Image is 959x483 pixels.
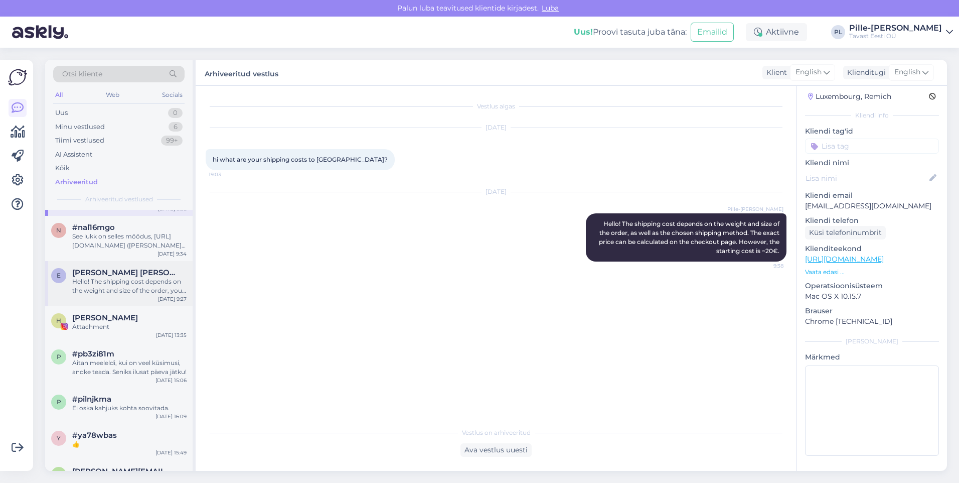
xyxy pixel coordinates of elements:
div: PL [831,25,845,39]
span: English [795,67,822,78]
div: Web [104,88,121,101]
p: Märkmed [805,352,939,363]
b: Uus! [574,27,593,37]
div: [DATE] 15:49 [155,449,187,456]
span: Vestlus on arhiveeritud [462,428,531,437]
a: Pille-[PERSON_NAME]Tavast Eesti OÜ [849,24,953,40]
div: Vestlus algas [206,102,786,111]
p: Operatsioonisüsteem [805,281,939,291]
div: 👍 [72,440,187,449]
div: 99+ [161,136,183,146]
span: E [57,272,61,279]
p: Mac OS X 10.15.7 [805,291,939,302]
span: English [894,67,920,78]
span: Elena shelmak@mail.ru [72,268,177,277]
div: Aitan meeleldi, kui on veel küsimusi, andke teada. Seniks ilusat päeva jätku! [72,358,187,377]
p: Brauser [805,306,939,316]
div: [DATE] 9:27 [158,295,187,303]
div: 0 [168,108,183,118]
span: H [56,317,61,324]
span: hi what are your shipping costs to [GEOGRAPHIC_DATA]? [213,156,388,163]
span: Luba [539,4,562,13]
div: Luxembourg, Remich [808,91,891,102]
p: Kliendi nimi [805,158,939,168]
div: Ei oska kahjuks kohta soovitada. [72,404,187,413]
div: Hello! The shipping cost depends on the weight and size of the order, you can calculate the exact... [72,277,187,295]
p: [EMAIL_ADDRESS][DOMAIN_NAME] [805,201,939,211]
div: Küsi telefoninumbrit [805,226,886,239]
div: Pille-[PERSON_NAME] [849,24,942,32]
span: p [57,353,61,360]
p: Kliendi telefon [805,215,939,226]
div: Minu vestlused [55,122,105,132]
div: [DATE] 16:09 [155,413,187,420]
span: #pb3zi81m [72,349,114,358]
span: Pille-[PERSON_NAME] [727,205,783,213]
button: Emailid [691,23,734,42]
div: Uus [55,108,68,118]
span: n [56,226,61,234]
div: Aktiivne [746,23,807,41]
label: Arhiveeritud vestlus [205,66,278,79]
div: Kliendi info [805,111,939,120]
span: Hello! The shipping cost depends on the weight and size of the order, as well as the chosen shipp... [599,220,781,255]
span: 9:38 [746,262,783,270]
span: #ya78wbas [72,431,117,440]
span: y [57,434,61,442]
div: Tiimi vestlused [55,136,104,146]
span: heidi.e.rasanen@gmail.com [72,467,177,476]
span: HHimanshu Kumar [72,313,138,322]
div: 6 [169,122,183,132]
p: Kliendi tag'id [805,126,939,137]
input: Lisa tag [805,139,939,154]
div: Proovi tasuta juba täna: [574,26,687,38]
div: [DATE] 15:06 [155,377,187,384]
span: p [57,398,61,406]
p: Vaata edasi ... [805,268,939,277]
p: Klienditeekond [805,244,939,254]
div: [DATE] 13:35 [156,331,187,339]
div: Kõik [55,163,70,173]
span: #pilnjkma [72,395,111,404]
div: [PERSON_NAME] [805,337,939,346]
div: Attachment [72,322,187,331]
div: [DATE] [206,123,786,132]
span: Otsi kliente [62,69,102,79]
div: [DATE] [206,187,786,196]
div: AI Assistent [55,150,92,160]
span: #nal16mgo [72,223,115,232]
span: Arhiveeritud vestlused [85,195,153,204]
span: h [56,470,61,478]
img: Askly Logo [8,68,27,87]
input: Lisa nimi [806,173,927,184]
a: [URL][DOMAIN_NAME] [805,255,884,264]
div: Tavast Eesti OÜ [849,32,942,40]
div: Ava vestlus uuesti [460,443,532,457]
p: Chrome [TECHNICAL_ID] [805,316,939,327]
div: Klient [762,67,787,78]
div: Socials [160,88,185,101]
div: [DATE] 9:34 [157,250,187,258]
div: Klienditugi [843,67,886,78]
div: Arhiveeritud [55,177,98,187]
div: All [53,88,65,101]
p: Kliendi email [805,190,939,201]
div: See lukk on selles mõõdus, [URL][DOMAIN_NAME] ([PERSON_NAME] aga tuleb avatud rõngaga, mille saab... [72,232,187,250]
span: 19:03 [209,171,246,178]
